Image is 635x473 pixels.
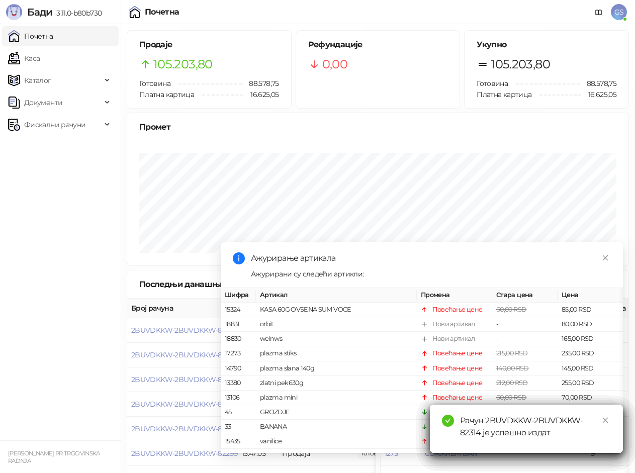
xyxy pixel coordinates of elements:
[233,252,245,264] span: info-circle
[432,378,483,388] div: Повећање цене
[8,26,53,46] a: Почетна
[432,334,475,344] div: Нови артикал
[558,376,623,391] td: 255,00 RSD
[256,420,417,434] td: BANANA
[221,376,256,391] td: 13380
[256,434,417,449] td: vanilice
[242,78,279,89] span: 88.578,75
[591,4,607,20] a: Документација
[221,361,256,375] td: 14790
[496,306,526,313] span: 60,00 RSD
[611,4,627,20] span: GS
[558,288,623,303] th: Цена
[145,8,179,16] div: Почетна
[256,346,417,361] td: plazma stiks
[477,79,508,88] span: Готовина
[221,420,256,434] td: 33
[153,55,213,74] span: 105.203,80
[24,70,51,90] span: Каталог
[492,288,558,303] th: Стара цена
[243,89,279,100] span: 16.625,05
[221,405,256,420] td: 45
[221,288,256,303] th: Шифра
[256,405,417,420] td: GROZDJE
[256,361,417,375] td: plazma slana 140g
[256,288,417,303] th: Артикал
[256,303,417,317] td: KASA 60G OVSENA SUM VOCE
[139,121,616,133] div: Промет
[27,6,52,18] span: Бади
[558,361,623,375] td: 145,00 RSD
[308,39,448,51] h5: Рефундације
[558,317,623,332] td: 80,00 RSD
[221,449,256,463] td: 15434
[256,332,417,346] td: welnws
[256,317,417,332] td: orbit
[52,9,102,18] span: 3.11.0-b80b730
[221,303,256,317] td: 15324
[221,434,256,449] td: 15435
[131,350,237,359] button: 2BUVDKKW-2BUVDKKW-82303
[8,450,100,464] small: [PERSON_NAME] PR TRGOVINSKA RADNJA
[602,417,609,424] span: close
[477,39,616,51] h5: Укупно
[131,424,238,433] button: 2BUVDKKW-2BUVDKKW-82300
[432,319,475,329] div: Нови артикал
[131,449,238,458] button: 2BUVDKKW-2BUVDKKW-82299
[221,346,256,361] td: 17273
[139,39,279,51] h5: Продаје
[496,349,528,357] span: 215,00 RSD
[602,254,609,261] span: close
[432,393,483,403] div: Повећање цене
[24,115,85,135] span: Фискални рачуни
[491,55,550,74] span: 105.203,80
[558,303,623,317] td: 85,00 RSD
[131,326,238,335] button: 2BUVDKKW-2BUVDKKW-82304
[24,92,62,113] span: Документи
[432,305,483,315] div: Повећање цене
[131,375,237,384] button: 2BUVDKKW-2BUVDKKW-82302
[8,48,40,68] a: Каса
[139,278,273,291] div: Последњи данашњи рачуни
[600,252,611,263] a: Close
[251,252,611,264] div: Ажурирање артикала
[6,4,22,20] img: Logo
[251,268,611,279] div: Ажурирани су следећи артикли:
[221,332,256,346] td: 18830
[432,348,483,358] div: Повећање цене
[580,78,616,89] span: 88.578,75
[581,89,616,100] span: 16.625,05
[139,79,170,88] span: Готовина
[417,288,492,303] th: Промена
[256,449,417,463] td: kokos kiflice
[139,90,194,99] span: Платна картица
[442,415,454,427] span: check-circle
[221,317,256,332] td: 18831
[496,379,528,387] span: 212,00 RSD
[256,391,417,405] td: plazma mini
[496,364,529,371] span: 140,00 RSD
[221,391,256,405] td: 13106
[492,317,558,332] td: -
[322,55,347,74] span: 0,00
[558,332,623,346] td: 165,00 RSD
[496,394,526,401] span: 60,00 RSD
[558,391,623,405] td: 70,00 RSD
[492,332,558,346] td: -
[600,415,611,426] a: Close
[477,90,531,99] span: Платна картица
[432,363,483,373] div: Повећање цене
[558,346,623,361] td: 235,00 RSD
[127,299,238,318] th: Број рачуна
[131,400,236,409] button: 2BUVDKKW-2BUVDKKW-82301
[460,415,611,439] div: Рачун 2BUVDKKW-2BUVDKKW-82314 је успешно издат
[256,376,417,391] td: zlatni pek630g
